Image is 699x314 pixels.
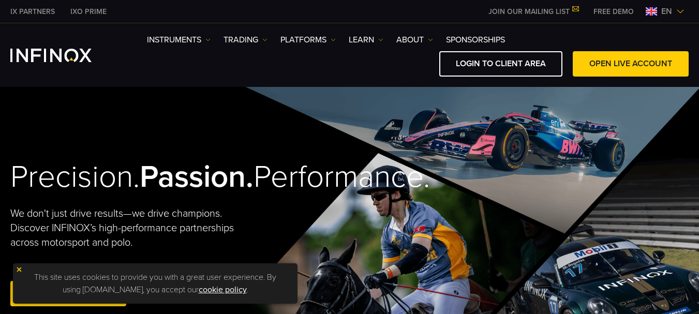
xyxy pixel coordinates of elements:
a: TRADING [224,34,267,46]
a: cookie policy [199,285,247,295]
a: SPONSORSHIPS [446,34,505,46]
a: INFINOX MENU [586,6,642,17]
a: Instruments [147,34,211,46]
a: ABOUT [396,34,433,46]
a: JOIN OUR MAILING LIST [481,7,586,16]
p: This site uses cookies to provide you with a great user experience. By using [DOMAIN_NAME], you a... [18,268,292,298]
a: LOGIN TO CLIENT AREA [439,51,562,77]
p: We don't just drive results—we drive champions. Discover INFINOX’s high-performance partnerships ... [10,206,255,250]
a: INFINOX [3,6,63,17]
a: INFINOX Logo [10,49,116,62]
a: OPEN LIVE ACCOUNT [573,51,689,77]
a: Learn [349,34,383,46]
span: en [657,5,676,18]
a: PLATFORMS [280,34,336,46]
a: Open Live Account [10,281,126,306]
a: INFINOX [63,6,114,17]
strong: Passion. [140,158,254,196]
img: yellow close icon [16,266,23,273]
h2: Precision. Performance. [10,158,316,196]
